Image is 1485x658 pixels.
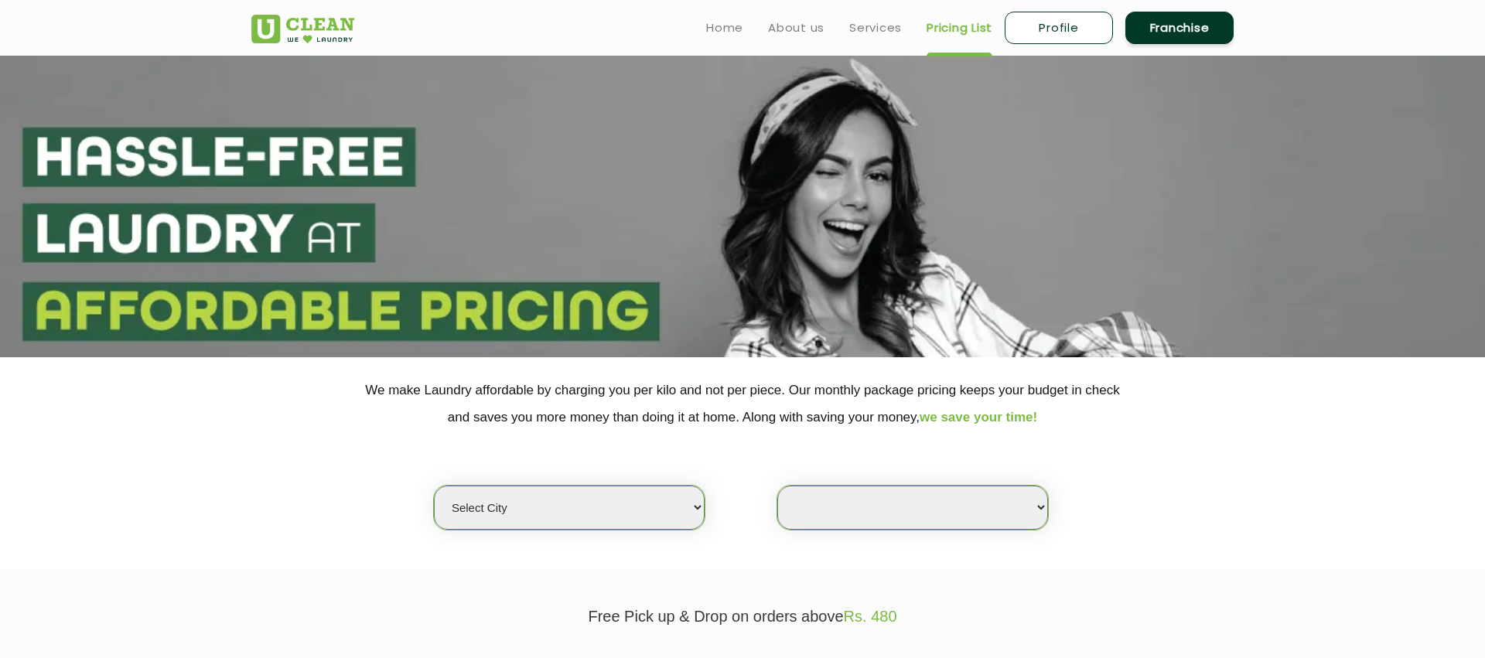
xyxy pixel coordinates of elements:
[844,608,897,625] span: Rs. 480
[1125,12,1234,44] a: Franchise
[706,19,743,37] a: Home
[927,19,992,37] a: Pricing List
[1005,12,1113,44] a: Profile
[251,608,1234,626] p: Free Pick up & Drop on orders above
[920,410,1037,424] span: we save your time!
[251,377,1234,431] p: We make Laundry affordable by charging you per kilo and not per piece. Our monthly package pricin...
[251,15,354,43] img: UClean Laundry and Dry Cleaning
[768,19,824,37] a: About us
[849,19,902,37] a: Services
